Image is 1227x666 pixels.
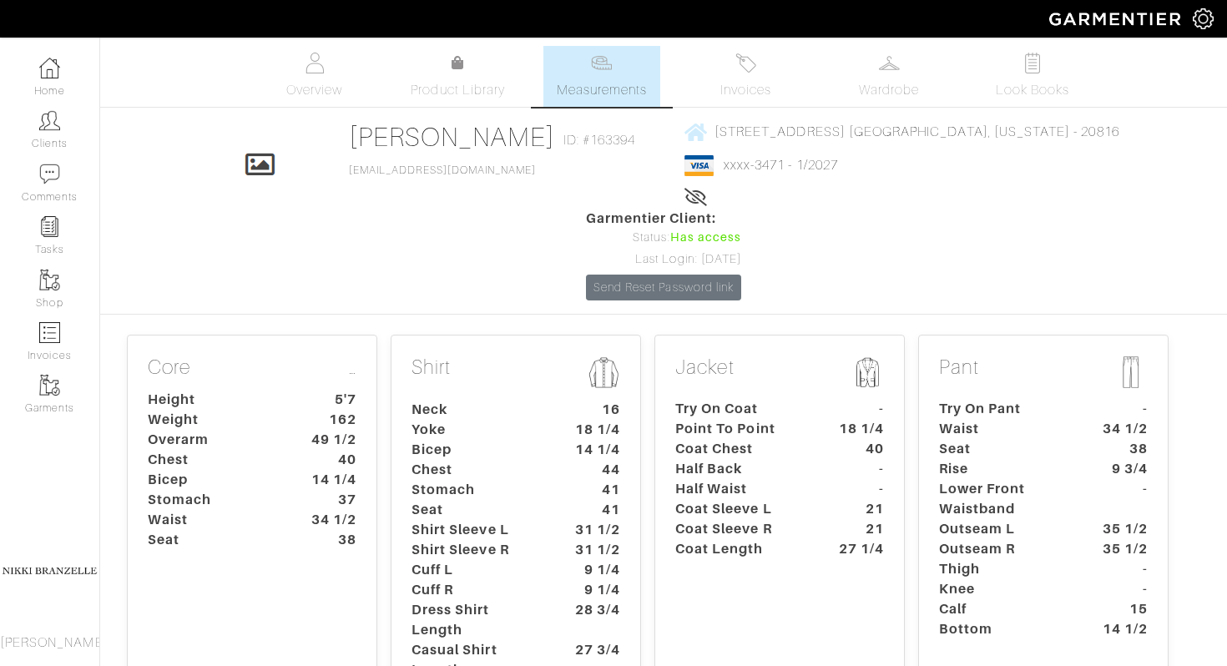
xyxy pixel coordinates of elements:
[399,580,555,600] dt: Cuff R
[291,450,369,470] dt: 40
[819,399,896,419] dt: -
[927,459,1083,479] dt: Rise
[399,520,555,540] dt: Shirt Sleeve L
[1083,419,1160,439] dt: 34 1/2
[1083,619,1160,639] dt: 14 1/2
[670,229,742,247] span: Has access
[555,480,633,500] dt: 41
[819,519,896,539] dt: 21
[1083,479,1160,519] dt: -
[555,560,633,580] dt: 9 1/4
[735,53,756,73] img: orders-27d20c2124de7fd6de4e0e44c1d41de31381a507db9b33961299e4e07d508b8c.svg
[399,460,555,480] dt: Chest
[586,229,741,247] div: Status:
[1083,459,1160,479] dt: 9 3/4
[663,439,819,459] dt: Coat Chest
[927,479,1083,519] dt: Lower Front Waistband
[663,479,819,499] dt: Half Waist
[927,519,1083,539] dt: Outseam L
[831,46,947,107] a: Wardrobe
[39,322,60,343] img: orders-icon-0abe47150d42831381b5fb84f609e132dff9fe21cb692f30cb5eec754e2cba89.png
[684,155,714,176] img: visa-934b35602734be37eb7d5d7e5dbcd2044c359bf20a24dc3361ca3fa54326a8a7.png
[819,479,896,499] dt: -
[927,559,1083,579] dt: Thigh
[39,58,60,78] img: dashboard-icon-dbcd8f5a0b271acd01030246c82b418ddd0df26cd7fceb0bd07c9910d44c42f6.png
[1193,8,1214,29] img: gear-icon-white-bd11855cb880d31180b6d7d6211b90ccbf57a29d726f0c71d8c61bd08dd39cc2.png
[399,480,555,500] dt: Stomach
[996,80,1070,100] span: Look Books
[349,164,536,176] a: [EMAIL_ADDRESS][DOMAIN_NAME]
[687,46,804,107] a: Invoices
[148,356,356,383] p: Core
[927,619,1083,639] dt: Bottom
[1083,559,1160,579] dt: -
[400,53,517,100] a: Product Library
[291,410,369,430] dt: 162
[349,122,555,152] a: [PERSON_NAME]
[135,510,291,530] dt: Waist
[256,46,373,107] a: Overview
[1041,4,1193,33] img: garmentier-logo-header-white-b43fb05a5012e4ada735d5af1a66efaba907eab6374d6393d1fbf88cb4ef424d.png
[39,375,60,396] img: garments-icon-b7da505a4dc4fd61783c78ac3ca0ef83fa9d6f193b1c9dc38574b1d14d53ca28.png
[927,579,1083,599] dt: Knee
[557,80,648,100] span: Measurements
[291,390,369,410] dt: 5'7
[399,500,555,520] dt: Seat
[927,419,1083,439] dt: Waist
[663,539,819,559] dt: Coat Length
[819,419,896,439] dt: 18 1/4
[1083,579,1160,599] dt: -
[663,419,819,439] dt: Point To Point
[411,80,505,100] span: Product Library
[286,80,342,100] span: Overview
[1022,53,1043,73] img: todo-9ac3debb85659649dc8f770b8b6100bb5dab4b48dedcbae339e5042a72dfd3cc.svg
[399,600,555,640] dt: Dress Shirt Length
[349,356,356,380] a: …
[663,519,819,539] dt: Coat Sleeve R
[1083,439,1160,459] dt: 38
[304,53,325,73] img: basicinfo-40fd8af6dae0f16599ec9e87c0ef1c0a1fdea2edbe929e3d69a839185d80c458.svg
[974,46,1091,107] a: Look Books
[714,124,1119,139] span: [STREET_ADDRESS] [GEOGRAPHIC_DATA], [US_STATE] - 20816
[591,53,612,73] img: measurements-466bbee1fd09ba9460f595b01e5d73f9e2bff037440d3c8f018324cb6cdf7a4a.svg
[555,400,633,420] dt: 16
[927,439,1083,459] dt: Seat
[291,490,369,510] dt: 37
[939,356,1148,392] p: Pant
[1083,599,1160,619] dt: 15
[39,216,60,237] img: reminder-icon-8004d30b9f0a5d33ae49ab947aed9ed385cf756f9e5892f1edd6e32f2345188e.png
[879,53,900,73] img: wardrobe-487a4870c1b7c33e795ec22d11cfc2ed9d08956e64fb3008fe2437562e282088.svg
[675,356,884,392] p: Jacket
[135,430,291,450] dt: Overarm
[1083,399,1160,419] dt: -
[586,209,741,229] span: Garmentier Client:
[39,110,60,131] img: clients-icon-6bae9207a08558b7cb47a8932f037763ab4055f8c8b6bfacd5dc20c3e0201464.png
[555,420,633,440] dt: 18 1/4
[586,250,741,269] div: Last Login: [DATE]
[291,530,369,550] dt: 38
[399,420,555,440] dt: Yoke
[555,600,633,640] dt: 28 3/4
[543,46,661,107] a: Measurements
[135,530,291,550] dt: Seat
[684,121,1119,142] a: [STREET_ADDRESS] [GEOGRAPHIC_DATA], [US_STATE] - 20816
[819,459,896,479] dt: -
[135,470,291,490] dt: Bicep
[1083,539,1160,559] dt: 35 1/2
[555,520,633,540] dt: 31 1/2
[1114,356,1148,389] img: msmt-pant-icon-b5f0be45518e7579186d657110a8042fb0a286fe15c7a31f2bf2767143a10412.png
[720,80,771,100] span: Invoices
[927,539,1083,559] dt: Outseam R
[555,460,633,480] dt: 44
[291,510,369,530] dt: 34 1/2
[927,599,1083,619] dt: Calf
[135,410,291,430] dt: Weight
[724,158,838,173] a: xxxx-3471 - 1/2027
[555,580,633,600] dt: 9 1/4
[586,275,741,300] a: Send Reset Password link
[291,430,369,450] dt: 49 1/2
[819,499,896,519] dt: 21
[399,560,555,580] dt: Cuff L
[851,356,884,389] img: msmt-jacket-icon-80010867aa4725b62b9a09ffa5103b2b3040b5cb37876859cbf8e78a4e2258a7.png
[1083,519,1160,539] dt: 35 1/2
